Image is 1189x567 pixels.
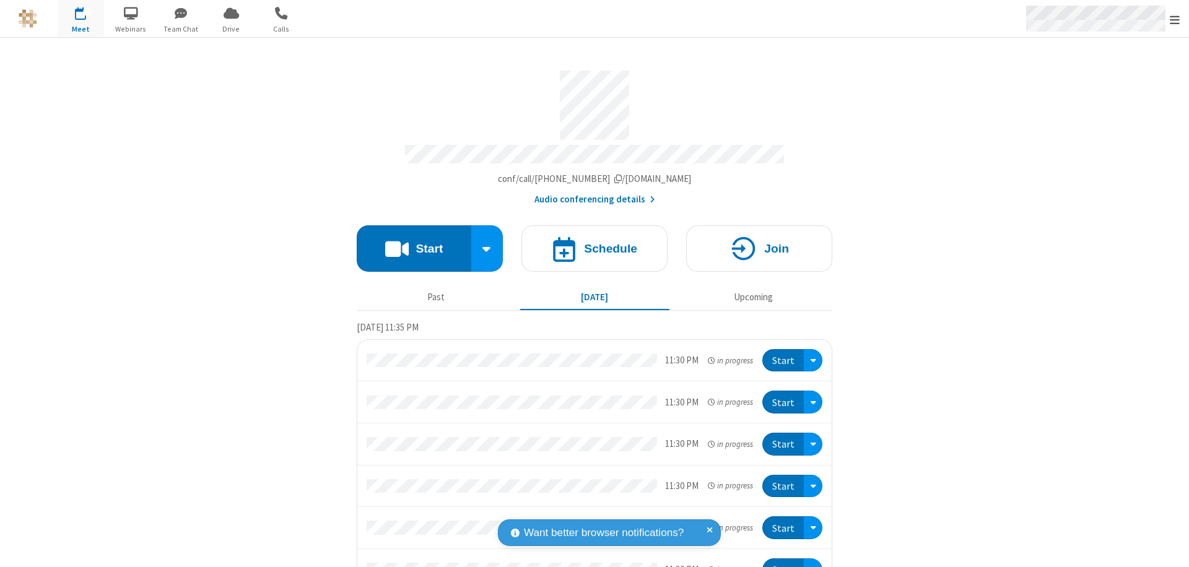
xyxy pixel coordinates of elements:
[471,225,503,272] div: Start conference options
[708,438,753,450] em: in progress
[679,285,828,309] button: Upcoming
[524,525,684,541] span: Want better browser notifications?
[708,522,753,534] em: in progress
[762,516,804,539] button: Start
[665,396,699,410] div: 11:30 PM
[498,172,692,186] button: Copy my meeting room linkCopy my meeting room link
[357,321,419,333] span: [DATE] 11:35 PM
[804,516,822,539] div: Open menu
[158,24,204,35] span: Team Chat
[534,193,655,207] button: Audio conferencing details
[665,353,699,368] div: 11:30 PM
[416,243,443,254] h4: Start
[665,437,699,451] div: 11:30 PM
[804,391,822,413] div: Open menu
[762,349,804,372] button: Start
[762,391,804,413] button: Start
[804,433,822,456] div: Open menu
[357,225,471,272] button: Start
[357,61,832,207] section: Account details
[84,7,92,16] div: 8
[208,24,255,35] span: Drive
[708,480,753,491] em: in progress
[708,396,753,408] em: in progress
[520,285,669,309] button: [DATE]
[764,243,789,254] h4: Join
[762,475,804,498] button: Start
[708,355,753,366] em: in progress
[362,285,511,309] button: Past
[762,433,804,456] button: Start
[804,349,822,372] div: Open menu
[258,24,305,35] span: Calls
[804,475,822,498] div: Open menu
[58,24,104,35] span: Meet
[521,225,668,272] button: Schedule
[665,479,699,493] div: 11:30 PM
[584,243,637,254] h4: Schedule
[19,9,37,28] img: QA Selenium DO NOT DELETE OR CHANGE
[686,225,832,272] button: Join
[108,24,154,35] span: Webinars
[498,173,692,184] span: Copy my meeting room link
